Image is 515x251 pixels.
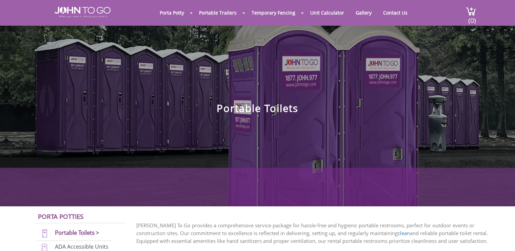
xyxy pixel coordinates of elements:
[246,6,300,19] a: Temporary Fencing
[466,7,476,16] img: cart a
[351,6,377,19] a: Gallery
[398,230,410,236] a: clean
[55,243,108,251] a: ADA Accessible Units
[55,7,111,18] img: JOHN to go
[38,212,83,221] a: Porta Potties
[305,6,349,19] a: Unit Calculator
[155,6,189,19] a: Porta Potty
[468,10,476,25] span: (0)
[37,229,52,238] img: portable-toilets-new.png
[194,6,242,19] a: Portable Trailers
[55,229,99,236] a: Portable Toilets >
[136,222,505,245] p: [PERSON_NAME] To Go provides a comprehensive service package for hassle-free and hygienic portabl...
[488,224,515,251] button: Live Chat
[378,6,413,19] a: Contact Us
